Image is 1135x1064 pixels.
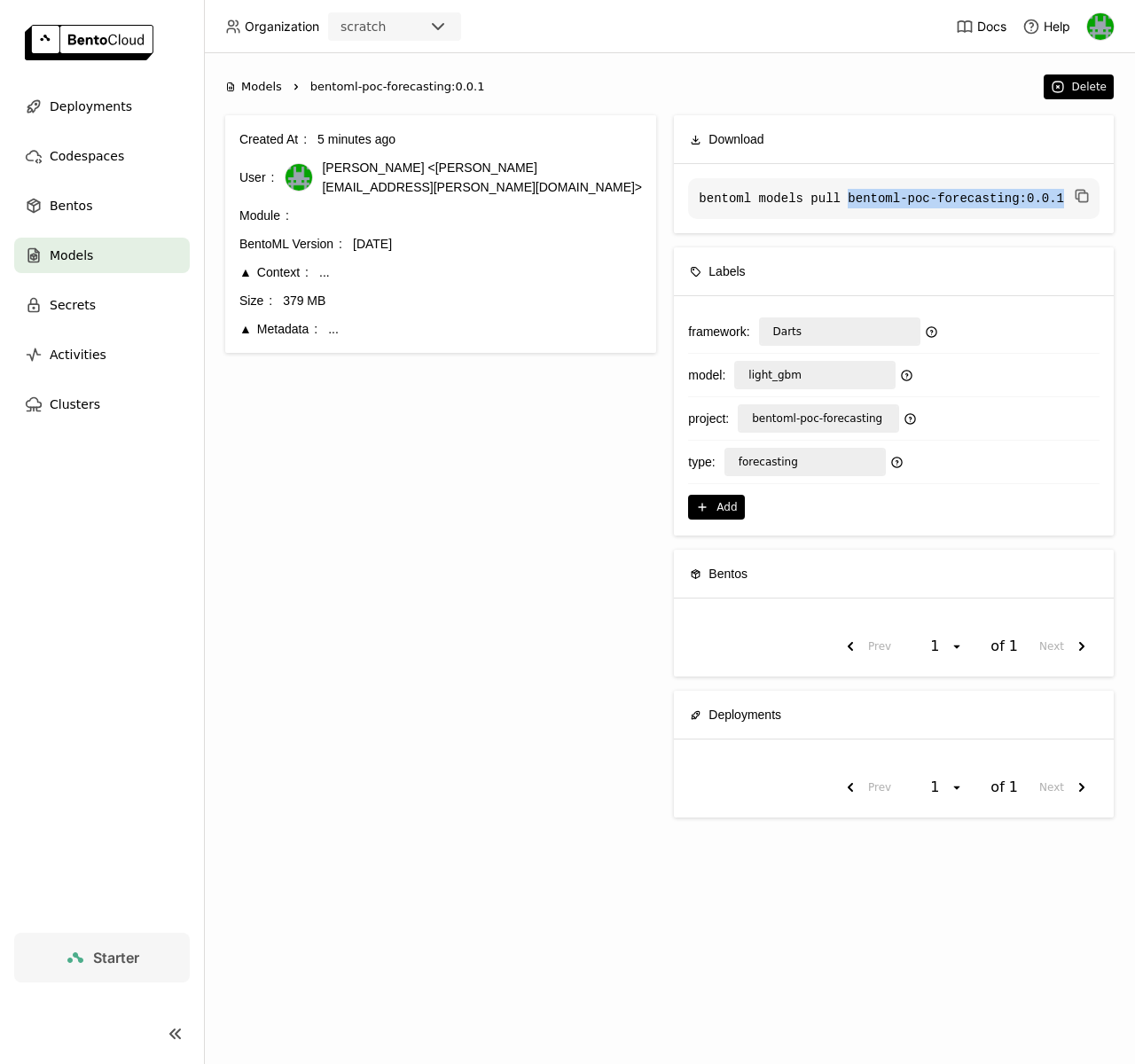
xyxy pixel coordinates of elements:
[708,129,763,149] span: Download
[688,495,744,520] button: Add
[340,18,386,35] div: scratch
[283,291,642,310] div: 379 MB
[688,452,715,472] div: type :
[708,705,781,724] span: Deployments
[688,409,729,428] div: project :
[239,234,342,254] div: BentoML Version
[50,344,106,365] span: Activities
[289,80,303,94] svg: Right
[50,294,96,316] span: Secrets
[977,19,1006,35] span: Docs
[14,188,190,223] a: Bentos
[310,78,485,96] span: bentoml-poc-forecasting:0.0.1
[319,262,642,282] div: ...
[833,771,898,803] button: previous page. current page 1 of 1
[50,394,100,415] span: Clusters
[688,322,749,341] div: framework :
[1044,74,1114,99] button: Delete
[925,778,950,796] div: 1
[317,132,395,146] span: 5 minutes ago
[225,78,1035,96] nav: Breadcrumbs navigation
[239,168,274,187] div: User
[93,949,139,966] span: Starter
[14,387,190,422] a: Clusters
[50,96,132,117] span: Deployments
[688,178,1100,219] code: bentoml models pull bentoml-poc-forecasting:0.0.1
[353,234,642,254] div: [DATE]
[14,238,190,273] a: Models
[1087,13,1114,40] img: Sean Hickey
[245,19,319,35] span: Organization
[990,778,1018,796] span: of 1
[239,206,289,225] div: Module
[1044,19,1070,35] span: Help
[322,158,642,197] span: [PERSON_NAME] <[PERSON_NAME][EMAIL_ADDRESS][PERSON_NAME][DOMAIN_NAME]>
[695,500,709,514] svg: Plus
[956,18,1006,35] a: Docs
[286,164,312,191] img: Sean Hickey
[25,25,153,60] img: logo
[950,780,964,794] svg: open
[14,337,190,372] a: Activities
[708,262,745,281] span: Labels
[1022,18,1070,35] div: Help
[1032,630,1100,662] button: next page. current page 1 of 1
[225,78,282,96] div: Models
[14,933,190,982] a: Starter
[14,89,190,124] a: Deployments
[1072,80,1107,94] div: Delete
[239,129,307,149] div: Created At
[328,319,642,339] div: ...
[239,319,317,339] div: Metadata
[239,262,309,282] div: Context
[14,287,190,323] a: Secrets
[241,78,282,96] span: Models
[708,564,748,583] span: Bentos
[239,291,272,310] div: Size
[950,639,964,653] svg: open
[50,245,93,266] span: Models
[1032,771,1100,803] button: next page. current page 1 of 1
[387,19,389,36] input: Selected scratch.
[925,638,950,655] div: 1
[50,195,92,216] span: Bentos
[833,630,898,662] button: previous page. current page 1 of 1
[50,145,124,167] span: Codespaces
[688,365,725,385] div: model :
[990,638,1018,655] span: of 1
[14,138,190,174] a: Codespaces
